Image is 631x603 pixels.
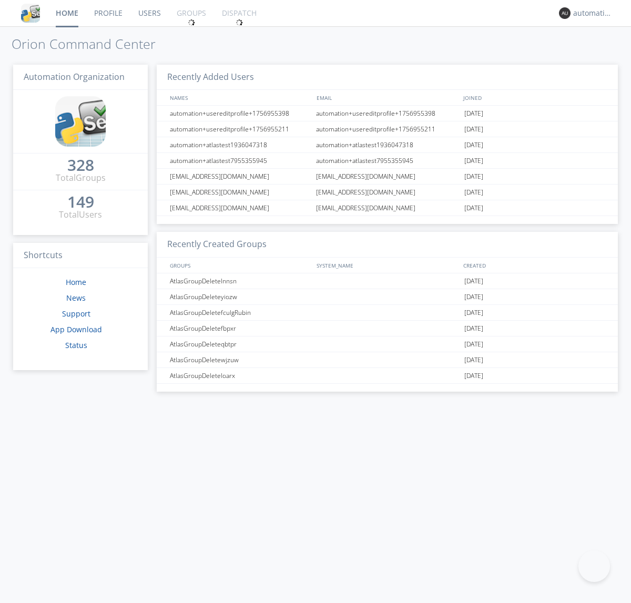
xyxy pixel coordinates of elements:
div: [EMAIL_ADDRESS][DOMAIN_NAME] [167,185,313,200]
div: Total Users [59,209,102,221]
a: AtlasGroupDeleteloarx[DATE] [157,368,618,384]
div: automation+usereditprofile+1756955398 [167,106,313,121]
a: Status [65,340,87,350]
div: [EMAIL_ADDRESS][DOMAIN_NAME] [313,169,462,184]
div: AtlasGroupDeletewjzuw [167,352,313,367]
a: automation+usereditprofile+1756955211automation+usereditprofile+1756955211[DATE] [157,121,618,137]
div: NAMES [167,90,311,105]
div: AtlasGroupDeletefbpxr [167,321,313,336]
div: AtlasGroupDeletefculgRubin [167,305,313,320]
span: [DATE] [464,169,483,185]
span: [DATE] [464,273,483,289]
a: Home [66,277,86,287]
a: automation+atlastest1936047318automation+atlastest1936047318[DATE] [157,137,618,153]
span: [DATE] [464,121,483,137]
a: AtlasGroupDeletefculgRubin[DATE] [157,305,618,321]
span: [DATE] [464,153,483,169]
iframe: Toggle Customer Support [578,550,610,582]
a: 149 [67,197,94,209]
a: 328 [67,160,94,172]
a: AtlasGroupDeletewjzuw[DATE] [157,352,618,368]
span: [DATE] [464,200,483,216]
div: AtlasGroupDeleteqbtpr [167,336,313,352]
div: Total Groups [56,172,106,184]
a: AtlasGroupDeletefbpxr[DATE] [157,321,618,336]
div: automation+usereditprofile+1756955211 [167,121,313,137]
a: AtlasGroupDeleteyiozw[DATE] [157,289,618,305]
h3: Shortcuts [13,243,148,269]
div: GROUPS [167,258,311,273]
div: [EMAIL_ADDRESS][DOMAIN_NAME] [313,185,462,200]
span: [DATE] [464,137,483,153]
div: JOINED [461,90,608,105]
div: [EMAIL_ADDRESS][DOMAIN_NAME] [167,200,313,216]
div: automation+usereditprofile+1756955211 [313,121,462,137]
span: Automation Organization [24,71,125,83]
span: [DATE] [464,305,483,321]
div: [EMAIL_ADDRESS][DOMAIN_NAME] [313,200,462,216]
img: spin.svg [236,19,243,26]
a: AtlasGroupDeleteqbtpr[DATE] [157,336,618,352]
span: [DATE] [464,336,483,352]
a: [EMAIL_ADDRESS][DOMAIN_NAME][EMAIL_ADDRESS][DOMAIN_NAME][DATE] [157,169,618,185]
div: automation+atlastest7955355945 [167,153,313,168]
div: AtlasGroupDeleteloarx [167,368,313,383]
a: Support [62,309,90,319]
div: SYSTEM_NAME [314,258,461,273]
div: automation+atlastest1936047318 [167,137,313,152]
a: automation+usereditprofile+1756955398automation+usereditprofile+1756955398[DATE] [157,106,618,121]
div: automation+atlastest1936047318 [313,137,462,152]
span: [DATE] [464,321,483,336]
span: [DATE] [464,106,483,121]
a: App Download [50,324,102,334]
a: [EMAIL_ADDRESS][DOMAIN_NAME][EMAIL_ADDRESS][DOMAIN_NAME][DATE] [157,185,618,200]
div: [EMAIL_ADDRESS][DOMAIN_NAME] [167,169,313,184]
div: automation+usereditprofile+1756955398 [313,106,462,121]
div: 328 [67,160,94,170]
div: automation+atlas0033 [573,8,613,18]
div: automation+atlastest7955355945 [313,153,462,168]
a: News [66,293,86,303]
h3: Recently Added Users [157,65,618,90]
span: [DATE] [464,289,483,305]
img: 373638.png [559,7,571,19]
a: [EMAIL_ADDRESS][DOMAIN_NAME][EMAIL_ADDRESS][DOMAIN_NAME][DATE] [157,200,618,216]
div: CREATED [461,258,608,273]
div: EMAIL [314,90,461,105]
div: 149 [67,197,94,207]
span: [DATE] [464,368,483,384]
a: automation+atlastest7955355945automation+atlastest7955355945[DATE] [157,153,618,169]
div: AtlasGroupDeleteyiozw [167,289,313,304]
img: spin.svg [188,19,195,26]
div: AtlasGroupDeletelnnsn [167,273,313,289]
h3: Recently Created Groups [157,232,618,258]
span: [DATE] [464,185,483,200]
a: AtlasGroupDeletelnnsn[DATE] [157,273,618,289]
span: [DATE] [464,352,483,368]
img: cddb5a64eb264b2086981ab96f4c1ba7 [21,4,40,23]
img: cddb5a64eb264b2086981ab96f4c1ba7 [55,96,106,147]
